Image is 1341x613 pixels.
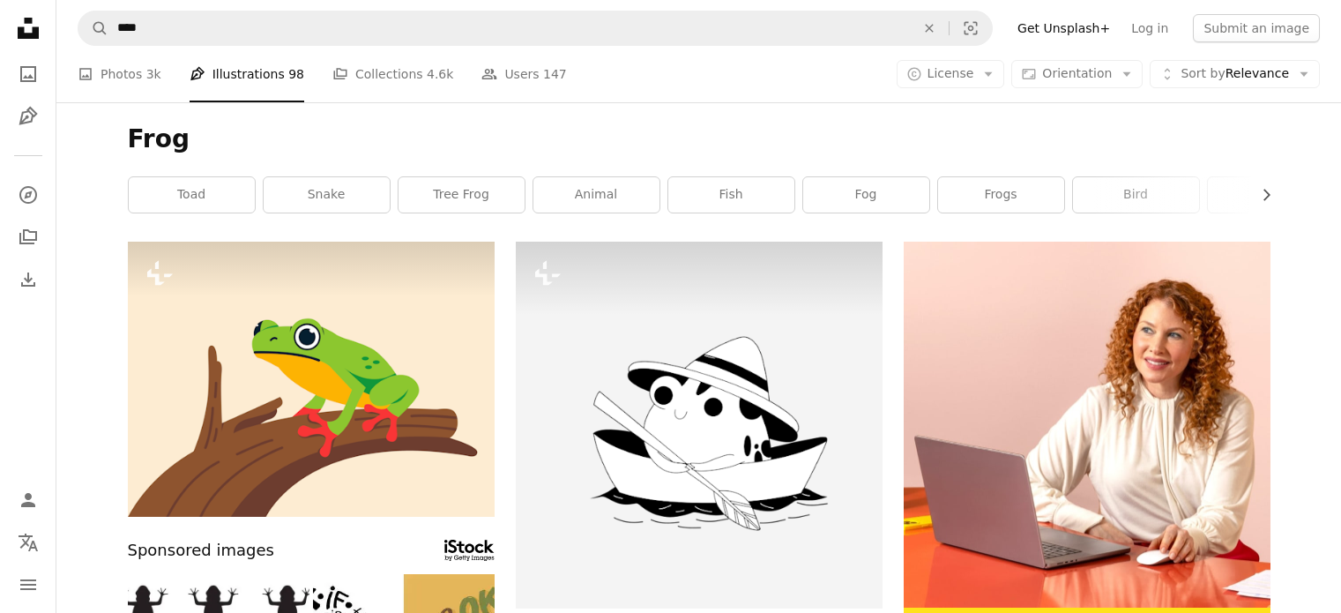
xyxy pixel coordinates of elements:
a: A green frog sitting on top of a tree branch [128,370,495,386]
a: Explore [11,177,46,213]
span: Sponsored images [128,538,274,564]
img: A black and white drawing of a person in a boat [516,242,883,609]
button: Menu [11,567,46,602]
button: Orientation [1011,60,1143,88]
a: cat [1208,177,1334,213]
a: Collections [11,220,46,255]
span: 4.6k [427,64,453,84]
a: Photos 3k [78,46,161,102]
button: scroll list to the right [1250,177,1270,213]
img: A green frog sitting on top of a tree branch [128,242,495,517]
a: Log in / Sign up [11,482,46,518]
span: 3k [146,64,161,84]
button: Search Unsplash [78,11,108,45]
a: bird [1073,177,1199,213]
a: toad [129,177,255,213]
a: Collections 4.6k [332,46,453,102]
a: Log in [1121,14,1179,42]
a: fog [803,177,929,213]
span: License [928,66,974,80]
a: frogs [938,177,1064,213]
a: snake [264,177,390,213]
a: Users 147 [481,46,566,102]
img: file-1722962837469-d5d3a3dee0c7image [904,242,1270,609]
a: tree frog [399,177,525,213]
button: Sort byRelevance [1150,60,1320,88]
button: Visual search [950,11,992,45]
a: Photos [11,56,46,92]
button: License [897,60,1005,88]
a: Home — Unsplash [11,11,46,49]
a: A black and white drawing of a person in a boat [516,416,883,432]
span: Relevance [1181,65,1289,83]
h1: Frog [128,123,1270,155]
span: 147 [543,64,567,84]
a: Illustrations [11,99,46,134]
span: Orientation [1042,66,1112,80]
a: animal [533,177,659,213]
span: Sort by [1181,66,1225,80]
button: Language [11,525,46,560]
button: Clear [910,11,949,45]
a: Download History [11,262,46,297]
form: Find visuals sitewide [78,11,993,46]
button: Submit an image [1193,14,1320,42]
a: fish [668,177,794,213]
a: Get Unsplash+ [1007,14,1121,42]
